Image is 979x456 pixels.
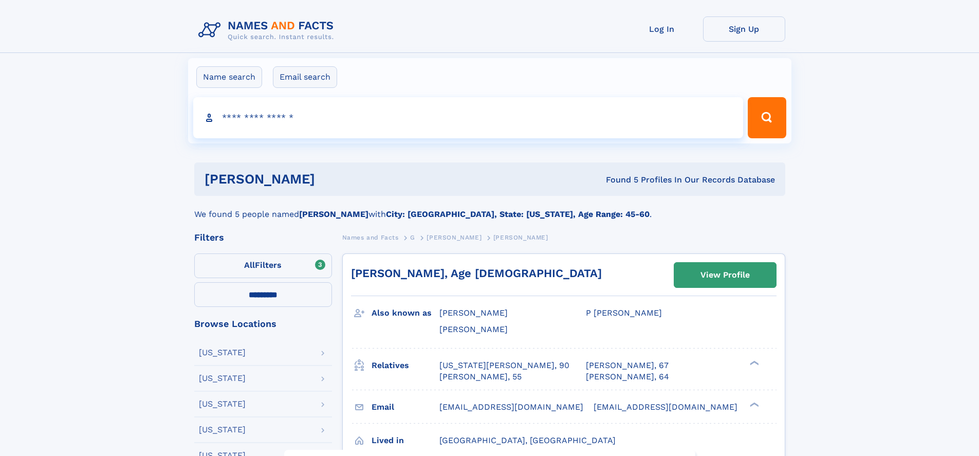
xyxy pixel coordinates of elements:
a: Names and Facts [342,231,399,244]
span: [EMAIL_ADDRESS][DOMAIN_NAME] [594,402,737,412]
img: Logo Names and Facts [194,16,342,44]
h3: Lived in [372,432,439,449]
span: [PERSON_NAME] [427,234,482,241]
div: Browse Locations [194,319,332,329]
h1: [PERSON_NAME] [205,173,460,186]
span: P [PERSON_NAME] [586,308,662,318]
span: G [410,234,415,241]
a: G [410,231,415,244]
a: [US_STATE][PERSON_NAME], 90 [439,360,569,371]
a: [PERSON_NAME] [427,231,482,244]
a: Sign Up [703,16,785,42]
span: [PERSON_NAME] [439,324,508,334]
b: [PERSON_NAME] [299,209,368,219]
div: [US_STATE] [199,349,246,357]
a: Log In [621,16,703,42]
h3: Also known as [372,304,439,322]
h3: Relatives [372,357,439,374]
span: All [244,260,255,270]
div: ❯ [747,401,760,408]
span: [EMAIL_ADDRESS][DOMAIN_NAME] [439,402,583,412]
div: [US_STATE] [199,400,246,408]
div: We found 5 people named with . [194,196,785,221]
div: Found 5 Profiles In Our Records Database [460,174,775,186]
span: [GEOGRAPHIC_DATA], [GEOGRAPHIC_DATA] [439,435,616,445]
div: Filters [194,233,332,242]
h3: Email [372,398,439,416]
span: [PERSON_NAME] [493,234,548,241]
div: View Profile [700,263,750,287]
button: Search Button [748,97,786,138]
label: Name search [196,66,262,88]
label: Email search [273,66,337,88]
div: [US_STATE] [199,426,246,434]
a: [PERSON_NAME], 64 [586,371,669,382]
div: [US_STATE] [199,374,246,382]
a: View Profile [674,263,776,287]
input: search input [193,97,744,138]
a: [PERSON_NAME], Age [DEMOGRAPHIC_DATA] [351,267,602,280]
a: [PERSON_NAME], 55 [439,371,522,382]
span: [PERSON_NAME] [439,308,508,318]
a: [PERSON_NAME], 67 [586,360,669,371]
label: Filters [194,253,332,278]
b: City: [GEOGRAPHIC_DATA], State: [US_STATE], Age Range: 45-60 [386,209,650,219]
div: ❯ [747,359,760,366]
